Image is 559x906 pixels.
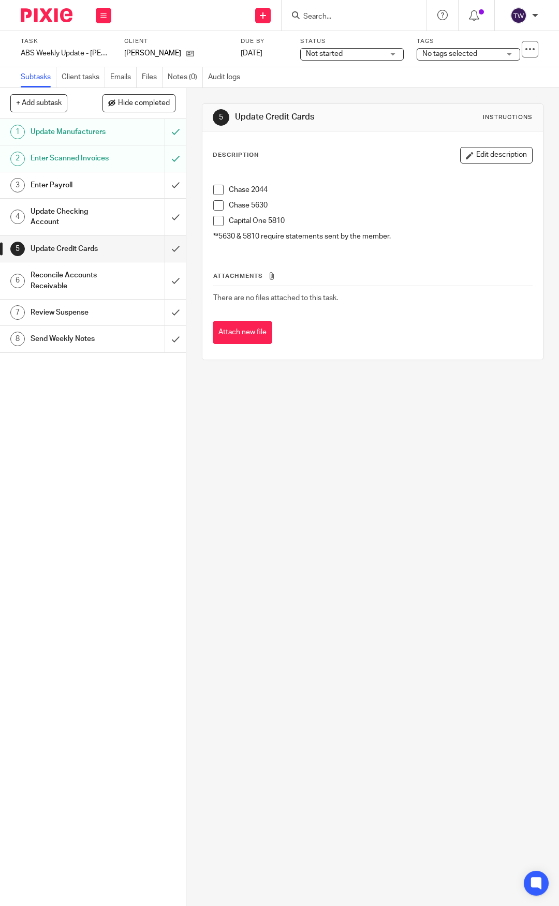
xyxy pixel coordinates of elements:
[21,48,111,58] div: ABS Weekly Update - Cahill
[102,94,175,112] button: Hide completed
[31,124,113,140] h1: Update Manufacturers
[10,210,25,224] div: 4
[510,7,527,24] img: svg%3E
[10,94,67,112] button: + Add subtask
[213,273,263,279] span: Attachments
[21,48,111,58] div: ABS Weekly Update - [PERSON_NAME]
[10,125,25,139] div: 1
[142,67,163,87] a: Files
[229,216,532,226] p: Capital One 5810
[124,37,228,46] label: Client
[10,152,25,166] div: 2
[31,204,113,230] h1: Update Checking Account
[21,67,56,87] a: Subtasks
[306,50,343,57] span: Not started
[10,274,25,288] div: 6
[208,67,245,87] a: Audit logs
[235,112,395,123] h1: Update Credit Cards
[422,50,477,57] span: No tags selected
[168,67,203,87] a: Notes (0)
[241,50,262,57] span: [DATE]
[213,321,272,344] button: Attach new file
[31,151,113,166] h1: Enter Scanned Invoices
[483,113,533,122] div: Instructions
[229,200,532,211] p: Chase 5630
[10,332,25,346] div: 8
[300,37,404,46] label: Status
[110,67,137,87] a: Emails
[229,185,532,195] p: Chase 2044
[10,305,25,320] div: 7
[21,8,72,22] img: Pixie
[31,177,113,193] h1: Enter Payroll
[213,109,229,126] div: 5
[31,331,113,347] h1: Send Weekly Notes
[213,151,259,159] p: Description
[124,48,181,58] p: [PERSON_NAME]
[21,37,111,46] label: Task
[417,37,520,46] label: Tags
[302,12,395,22] input: Search
[31,268,113,294] h1: Reconcile Accounts Receivable
[31,241,113,257] h1: Update Credit Cards
[10,242,25,256] div: 5
[118,99,170,108] span: Hide completed
[10,178,25,192] div: 3
[241,37,287,46] label: Due by
[460,147,533,164] button: Edit description
[62,67,105,87] a: Client tasks
[213,231,532,242] p: **5630 & 5810 require statements sent by the member.
[213,294,338,302] span: There are no files attached to this task.
[31,305,113,320] h1: Review Suspense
